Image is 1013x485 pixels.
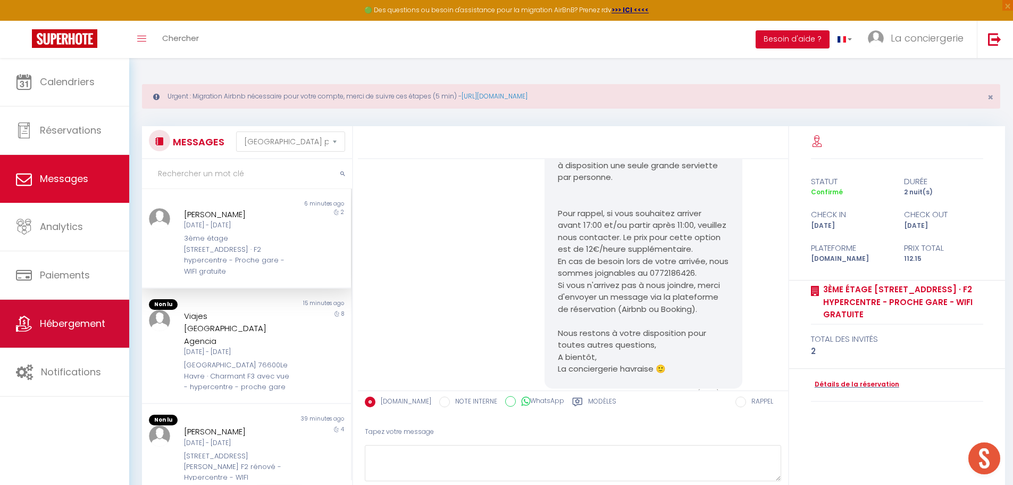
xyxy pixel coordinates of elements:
[897,242,990,254] div: Prix total
[341,425,344,433] span: 4
[987,93,993,102] button: Close
[184,233,292,277] div: 3ème étage [STREET_ADDRESS] · F2 hypercentre - Proche gare - WIFI gratuite
[558,363,666,374] span: La conciergerie havraise 🙂
[804,254,897,264] div: [DOMAIN_NAME]
[897,254,990,264] div: 112.15
[170,130,224,154] h3: MESSAGES
[149,415,178,425] span: Non lu
[891,31,964,45] span: La conciergerie
[149,310,170,331] img: ...
[804,208,897,221] div: check in
[149,208,170,229] img: ...
[246,200,350,208] div: 6 minutes ago
[246,415,350,425] div: 39 minutes ago
[40,268,90,282] span: Paiements
[968,442,1000,474] div: Ouvrir le chat
[375,397,431,408] label: [DOMAIN_NAME]
[184,208,292,221] div: [PERSON_NAME]
[516,396,564,408] label: WhatsApp
[987,91,993,104] span: ×
[868,30,884,46] img: ...
[558,351,597,363] span: A bientôt,
[41,365,101,379] span: Notifications
[184,451,292,483] div: [STREET_ADDRESS][PERSON_NAME] F2 rénové - Hypercentre - WIFI
[545,389,742,399] div: [DATE] 12:12:26
[341,208,344,216] span: 2
[588,397,616,410] label: Modèles
[184,220,292,231] div: [DATE] - [DATE]
[184,438,292,448] div: [DATE] - [DATE]
[804,175,897,188] div: statut
[897,175,990,188] div: durée
[40,317,105,330] span: Hébergement
[558,208,729,256] p: Pour rappel, si vous souhaitez arriver avant 17:00 et/ou partir après 11:00, veuillez nous contac...
[184,310,292,348] div: Viajes [GEOGRAPHIC_DATA] Agencia
[558,256,731,279] span: En cas de besoin lors de votre arrivée, nous sommes joignables au 0772186426.
[40,75,95,88] span: Calendriers
[184,347,292,357] div: [DATE] - [DATE]
[40,124,102,137] span: Réservations
[341,310,344,318] span: 8
[811,345,984,358] div: 2
[897,221,990,231] div: [DATE]
[558,327,708,351] span: Nous restons à votre disposition pour toutes autres questions,
[142,84,1000,109] div: Urgent : Migration Airbnb nécessaire pour votre compte, merci de suivre ces étapes (5 min) -
[897,187,990,198] div: 2 nuit(s)
[149,425,170,447] img: ...
[988,32,1001,46] img: logout
[746,397,773,408] label: RAPPEL
[154,21,207,58] a: Chercher
[756,30,830,48] button: Besoin d'aide ?
[149,299,178,310] span: Non lu
[897,208,990,221] div: check out
[558,280,729,375] p: Si vous n'arrivez pas à nous joindre, merci d'envoyer un message via la plateforme de réservation...
[40,172,88,185] span: Messages
[365,419,781,445] div: Tapez votre message
[811,187,843,196] span: Confirmé
[142,159,352,189] input: Rechercher un mot clé
[804,221,897,231] div: [DATE]
[811,333,984,346] div: total des invités
[32,29,97,48] img: Super Booking
[462,92,528,101] a: [URL][DOMAIN_NAME]
[612,5,649,14] a: >>> ICI <<<<
[860,21,977,58] a: ... La conciergerie
[162,32,199,44] span: Chercher
[819,283,984,321] a: 3ème étage [STREET_ADDRESS] · F2 hypercentre - Proche gare - WIFI gratuite
[184,425,292,438] div: [PERSON_NAME]
[450,397,497,408] label: NOTE INTERNE
[811,380,899,390] a: Détails de la réservation
[804,242,897,254] div: Plateforme
[184,360,292,392] div: [GEOGRAPHIC_DATA] 76600Le Havre · Charmant F3 avec vue - hypercentre - proche gare
[246,299,350,310] div: 15 minutes ago
[40,220,83,233] span: Analytics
